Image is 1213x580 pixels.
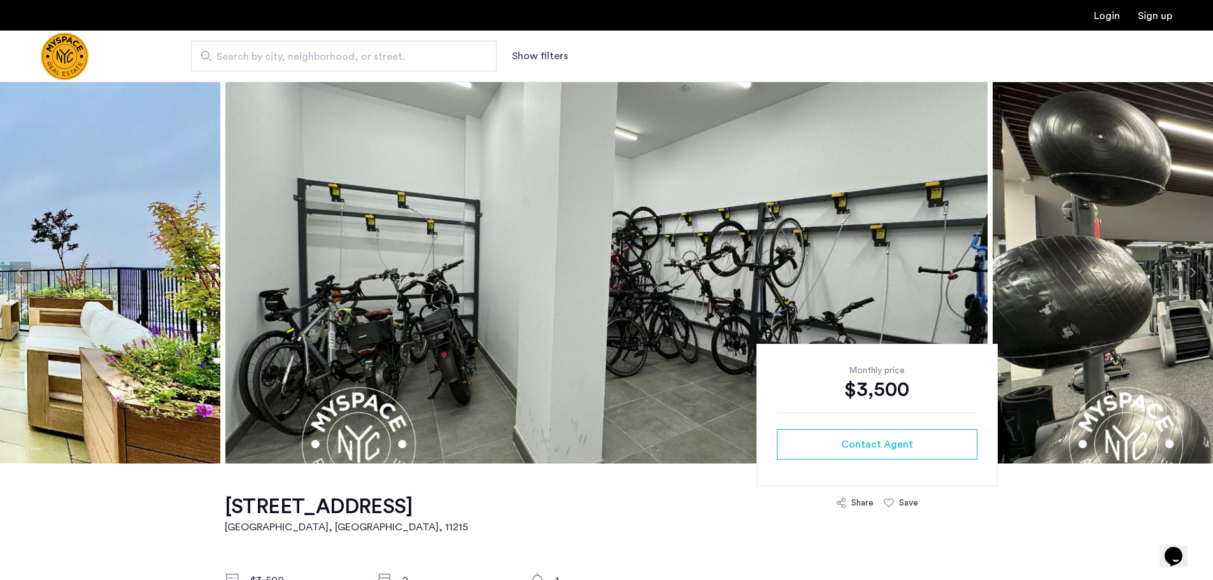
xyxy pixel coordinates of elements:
button: Previous apartment [10,262,31,283]
span: Contact Agent [841,437,913,452]
h1: [STREET_ADDRESS] [225,494,468,520]
button: Next apartment [1182,262,1203,283]
button: button [777,429,977,460]
img: apartment [225,81,988,463]
div: Save [899,497,918,509]
h2: [GEOGRAPHIC_DATA], [GEOGRAPHIC_DATA] , 11215 [225,520,468,535]
a: Registration [1138,11,1172,21]
img: logo [41,32,89,80]
div: Share [851,497,874,509]
a: [STREET_ADDRESS][GEOGRAPHIC_DATA], [GEOGRAPHIC_DATA], 11215 [225,494,468,535]
div: Monthly price [777,364,977,377]
iframe: chat widget [1160,529,1200,567]
a: Cazamio Logo [41,32,89,80]
span: Search by city, neighborhood, or street. [216,49,461,64]
button: Show or hide filters [512,48,568,64]
div: $3,500 [777,377,977,402]
a: Login [1094,11,1120,21]
input: Apartment Search [191,41,497,71]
